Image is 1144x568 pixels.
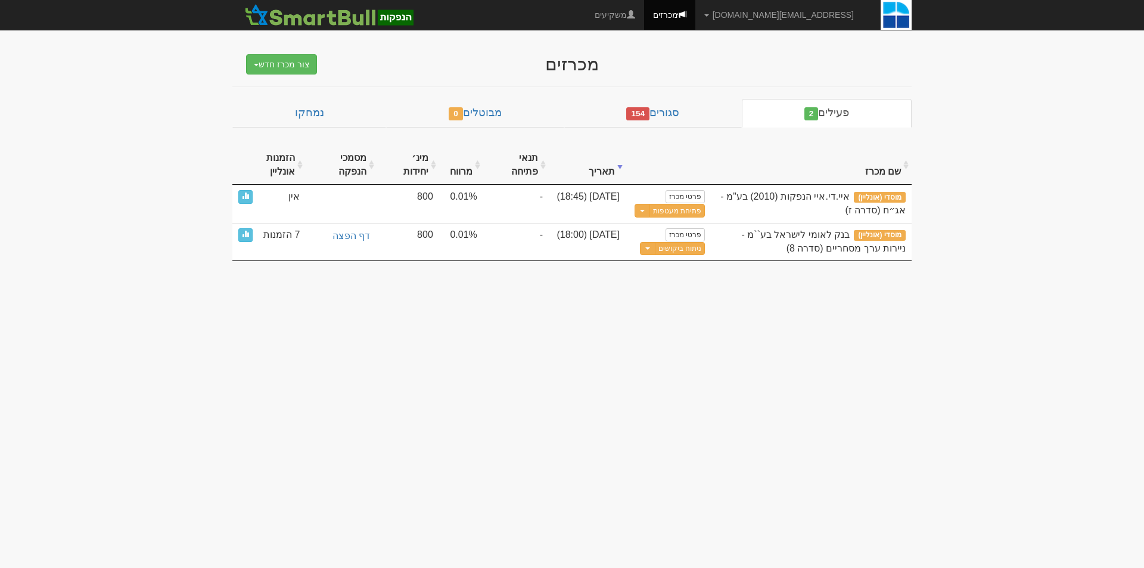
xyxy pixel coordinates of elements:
[263,228,300,242] span: 7 הזמנות
[246,54,317,75] button: צור מכרז חדש
[549,223,626,261] td: [DATE] (18:00)
[377,223,439,261] td: 800
[439,185,483,223] td: 0.01%
[549,145,626,185] th: תאריך : activate to sort column ascending
[377,185,439,223] td: 800
[549,185,626,223] td: [DATE] (18:45)
[649,204,705,218] button: פתיחת מעטפות
[483,223,549,261] td: -
[564,99,742,128] a: סגורים
[232,145,306,185] th: הזמנות אונליין : activate to sort column ascending
[306,145,377,185] th: מסמכי הנפקה : activate to sort column ascending
[312,228,371,244] a: דף הפצה
[241,3,416,27] img: SmartBull Logo
[711,145,912,185] th: שם מכרז : activate to sort column ascending
[720,191,906,215] span: איי.די.איי הנפקות (2010) בע"מ - אג״ח (סדרה ז)
[742,99,912,128] a: פעילים
[386,99,564,128] a: מבוטלים
[483,185,549,223] td: -
[449,107,463,120] span: 0
[439,223,483,261] td: 0.01%
[655,242,705,256] a: ניתוח ביקושים
[742,229,906,253] span: בנק לאומי לישראל בע``מ - ניירות ערך מסחריים (סדרה 8)
[666,190,705,203] a: פרטי מכרז
[340,54,804,74] div: מכרזים
[377,145,439,185] th: מינ׳ יחידות : activate to sort column ascending
[854,192,906,203] span: מוסדי (אונליין)
[439,145,483,185] th: מרווח : activate to sort column ascending
[666,228,705,241] a: פרטי מכרז
[626,107,649,120] span: 154
[288,190,300,204] span: אין
[232,99,386,128] a: נמחקו
[854,230,906,241] span: מוסדי (אונליין)
[804,107,819,120] span: 2
[483,145,549,185] th: תנאי פתיחה : activate to sort column ascending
